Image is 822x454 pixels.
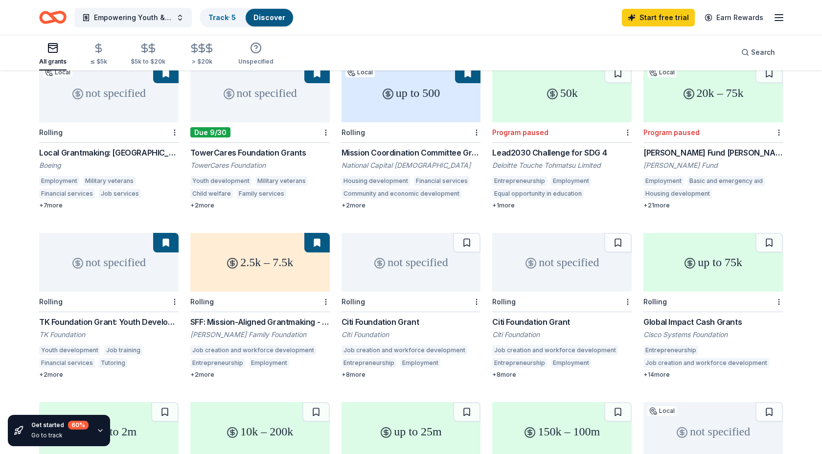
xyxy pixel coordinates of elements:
div: Local [345,68,375,77]
div: Boeing [39,160,179,170]
div: + 1 more [492,202,632,209]
div: Citi Foundation Grant [492,316,632,328]
div: not specified [342,233,481,292]
div: Rolling [190,297,214,306]
span: Search [751,46,775,58]
div: All grants [39,58,67,66]
a: Track· 5 [208,13,236,22]
div: Local Grantmaking: [GEOGRAPHIC_DATA] [39,147,179,159]
div: Family services [237,189,286,199]
div: Military veterans [83,176,136,186]
div: Rolling [342,297,365,306]
div: Employment [551,358,591,368]
div: + 14 more [643,371,783,379]
div: Program paused [643,128,700,136]
div: up to 500 [342,64,481,122]
div: Deloitte Touche Tohmatsu Limited [492,160,632,170]
a: 50kProgram pausedLead2030 Challenge for SDG 4Deloitte Touche Tohmatsu LimitedEntrepreneurshipEmpl... [492,64,632,209]
div: Citi Foundation [342,330,481,340]
div: Entrepreneurship [190,358,245,368]
div: Military veterans [255,176,308,186]
div: Rolling [492,297,516,306]
div: Job creation and workforce development [342,345,467,355]
div: ≤ $5k [90,58,107,66]
div: 60 % [68,421,89,430]
div: Basic and emergency aid [687,176,765,186]
div: Employment [39,176,79,186]
button: $5k to $20k [131,39,165,70]
span: Empowering Youth & Women: Unlocking Entrepreneurship, Capital, and Innovation for Africa’s Econom... [94,12,172,23]
div: Employment [400,358,440,368]
div: Program paused [492,128,548,136]
div: Job training [104,345,142,355]
a: not specifiedDue 9/30TowerCares Foundation GrantsTowerCares FoundationYouth developmentMilitary v... [190,64,330,209]
div: Job creation and workforce development [190,345,316,355]
div: Get started [31,421,89,430]
div: 2.5k – 7.5k [190,233,330,292]
div: + 2 more [342,202,481,209]
div: TowerCares Foundation Grants [190,147,330,159]
div: + 7 more [39,202,179,209]
div: Job creation and workforce development [643,358,769,368]
div: [PERSON_NAME] Fund [643,160,783,170]
div: Youth development [190,176,251,186]
div: not specified [492,233,632,292]
div: Local [647,406,677,416]
div: Community and economic development [342,189,461,199]
div: + 2 more [190,371,330,379]
a: not specifiedLocalRollingLocal Grantmaking: [GEOGRAPHIC_DATA]BoeingEmploymentMilitary veteransFin... [39,64,179,209]
button: ≤ $5k [90,39,107,70]
div: + 2 more [39,371,179,379]
div: TowerCares Foundation [190,160,330,170]
div: Rolling [39,297,63,306]
div: Entrepreneurship [643,345,698,355]
div: Entrepreneurship [492,358,547,368]
div: Global Impact Cash Grants [643,316,783,328]
div: National Capital [DEMOGRAPHIC_DATA] [342,160,481,170]
div: Equal opportunity in education [492,189,584,199]
a: Discover [253,13,285,22]
button: Empowering Youth & Women: Unlocking Entrepreneurship, Capital, and Innovation for Africa’s Econom... [74,8,192,27]
div: Local [647,68,677,77]
div: Housing development [342,176,410,186]
div: Lead2030 Challenge for SDG 4 [492,147,632,159]
div: Rolling [643,297,667,306]
div: Entrepreneurship [342,358,396,368]
div: Citi Foundation [492,330,632,340]
div: Housing development [643,189,712,199]
a: up to 75kRollingGlobal Impact Cash GrantsCisco Systems FoundationEntrepreneurshipJob creation and... [643,233,783,379]
div: Youth development [39,345,100,355]
div: $5k to $20k [131,58,165,66]
div: not specified [39,64,179,122]
a: 2.5k – 7.5kRollingSFF: Mission-Aligned Grantmaking - Seed Grants[PERSON_NAME] Family FoundationJo... [190,233,330,379]
div: Tutoring [99,358,127,368]
div: Employment [643,176,684,186]
a: not specifiedRollingCiti Foundation GrantCiti FoundationJob creation and workforce developmentEnt... [342,233,481,379]
div: Job services [99,189,141,199]
div: + 8 more [492,371,632,379]
div: Rolling [342,128,365,136]
div: [PERSON_NAME] Fund [PERSON_NAME] [643,147,783,159]
div: Go to track [31,431,89,439]
div: [PERSON_NAME] Family Foundation [190,330,330,340]
div: up to 75k [643,233,783,292]
a: Earn Rewards [699,9,769,26]
div: TK Foundation [39,330,179,340]
a: Home [39,6,67,29]
a: not specifiedRollingTK Foundation Grant: Youth Development GrantTK FoundationYouth developmentJob... [39,233,179,379]
div: Citi Foundation Grant [342,316,481,328]
div: Financial services [39,358,95,368]
div: Entrepreneurship [492,176,547,186]
a: Start free trial [622,9,695,26]
button: Search [733,43,783,62]
a: up to 500LocalRollingMission Coordination Committee Grants: Community Organizing Matching GrantNa... [342,64,481,209]
div: Cisco Systems Foundation [643,330,783,340]
div: Child welfare [190,189,233,199]
button: > $20k [189,39,215,70]
div: Employment [249,358,289,368]
div: Rolling [39,128,63,136]
div: + 2 more [190,202,330,209]
a: not specifiedRollingCiti Foundation GrantCiti FoundationJob creation and workforce developmentEnt... [492,233,632,379]
div: Due 9/30 [190,127,230,137]
div: Unspecified [238,58,274,66]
